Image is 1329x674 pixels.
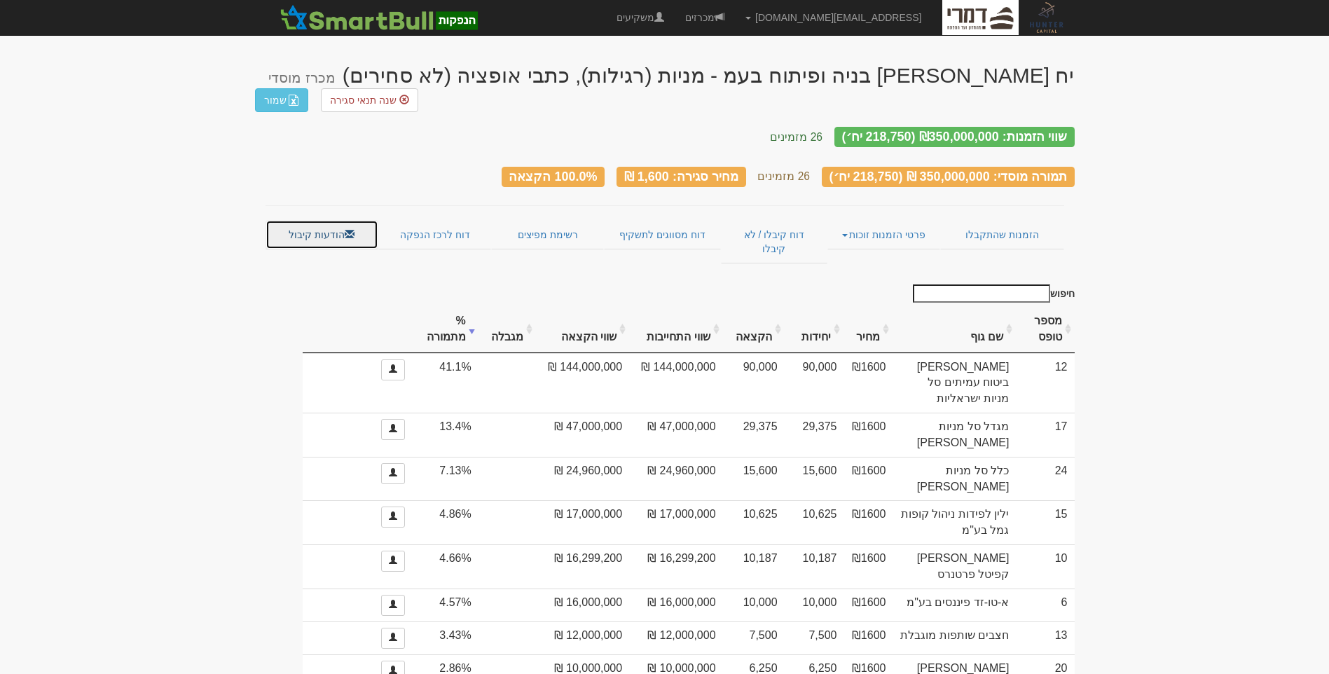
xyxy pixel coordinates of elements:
td: כלל סל מניות [PERSON_NAME] [893,457,1016,501]
small: מכרז מוסדי [268,70,335,85]
th: שם גוף : activate to sort column ascending [893,306,1016,353]
span: שנה תנאי סגירה [330,95,397,106]
a: דוח קיבלו / לא קיבלו [721,220,827,263]
td: 47,000,000 ₪ [536,413,629,457]
td: חצבים שותפות מוגבלת [893,621,1016,654]
td: 24,960,000 ₪ [536,457,629,501]
td: 12 [1016,353,1074,413]
div: יח דמרי בניה ופיתוח בעמ - מניות (רגילות), כתבי אופציה (לא סחירים) - הנפקה פרטית [268,64,1074,87]
a: הזמנות שהתקבלו [940,220,1063,249]
td: 16,299,200 ₪ [536,544,629,589]
a: פרטי הזמנות זוכות [827,220,940,249]
td: 15,600 [723,457,785,501]
td: 29,375 [723,413,785,457]
td: 10,187 [785,544,844,589]
td: 13 [1016,621,1074,654]
td: 17 [1016,413,1074,457]
td: ילין לפידות ניהול קופות גמל בע"מ [893,500,1016,544]
td: 144,000,000 ₪ [536,353,629,413]
a: שמור [255,88,308,112]
td: א-טו-זד פיננסים בע"מ [893,589,1016,621]
td: 13.4% [412,413,478,457]
td: 4.66% [412,544,478,589]
td: 3.43% [412,621,478,654]
td: 16,000,000 ₪ [536,589,629,621]
td: 7.13% [412,457,478,501]
td: 47,000,000 ₪ [629,413,722,457]
small: 26 מזמינים [770,131,822,143]
a: דוח לרכז הנפקה [378,220,491,249]
th: מחיר : activate to sort column ascending [843,306,893,353]
td: 7,500 [723,621,785,654]
th: הקצאה: activate to sort column ascending [723,306,785,353]
td: ₪1600 [843,500,893,544]
td: ₪1600 [843,353,893,413]
td: [PERSON_NAME] ביטוח עמיתים סל מניות ישראליות [893,353,1016,413]
img: excel-file-white.png [288,95,299,106]
a: הודעות קיבול [266,220,378,249]
td: [PERSON_NAME] קפיטל פרטנרס [893,544,1016,589]
td: ₪1600 [843,544,893,589]
td: 90,000 [723,353,785,413]
th: מספר טופס: activate to sort column ascending [1016,306,1074,353]
td: 144,000,000 ₪ [629,353,722,413]
td: 12,000,000 ₪ [536,621,629,654]
td: ₪1600 [843,457,893,501]
td: 16,000,000 ₪ [629,589,722,621]
td: 29,375 [785,413,844,457]
label: חיפוש [908,284,1075,303]
td: 10,000 [723,589,785,621]
div: תמורה מוסדי: 350,000,000 ₪ (218,750 יח׳) [822,167,1075,187]
td: 10,625 [785,500,844,544]
td: 16,299,200 ₪ [629,544,722,589]
td: 15 [1016,500,1074,544]
td: 4.57% [412,589,478,621]
div: מחיר סגירה: 1,600 ₪ [617,167,746,187]
td: 17,000,000 ₪ [629,500,722,544]
td: 17,000,000 ₪ [536,500,629,544]
th: יחידות: activate to sort column ascending [785,306,844,353]
td: 4.86% [412,500,478,544]
td: 6 [1016,589,1074,621]
td: מגדל סל מניות [PERSON_NAME] [893,413,1016,457]
td: 7,500 [785,621,844,654]
a: שנה תנאי סגירה [321,88,418,112]
td: 90,000 [785,353,844,413]
td: 15,600 [785,457,844,501]
td: 24,960,000 ₪ [629,457,722,501]
td: 41.1% [412,353,478,413]
input: חיפוש [913,284,1050,303]
th: שווי הקצאה: activate to sort column ascending [536,306,629,353]
td: 24 [1016,457,1074,501]
td: ₪1600 [843,589,893,621]
img: SmartBull Logo [276,4,482,32]
td: ₪1600 [843,413,893,457]
td: 10,000 [785,589,844,621]
th: מגבלה: activate to sort column ascending [478,306,536,353]
td: 10,625 [723,500,785,544]
div: שווי הזמנות: ₪350,000,000 (218,750 יח׳) [834,127,1075,147]
td: 10 [1016,544,1074,589]
th: שווי התחייבות: activate to sort column ascending [629,306,722,353]
span: 100.0% הקצאה [509,169,597,183]
small: 26 מזמינים [757,170,810,182]
td: 10,187 [723,544,785,589]
td: 12,000,000 ₪ [629,621,722,654]
th: % מתמורה: activate to sort column ascending [412,306,478,353]
a: רשימת מפיצים [491,220,603,249]
td: ₪1600 [843,621,893,654]
a: דוח מסווגים לתשקיף [604,220,721,249]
